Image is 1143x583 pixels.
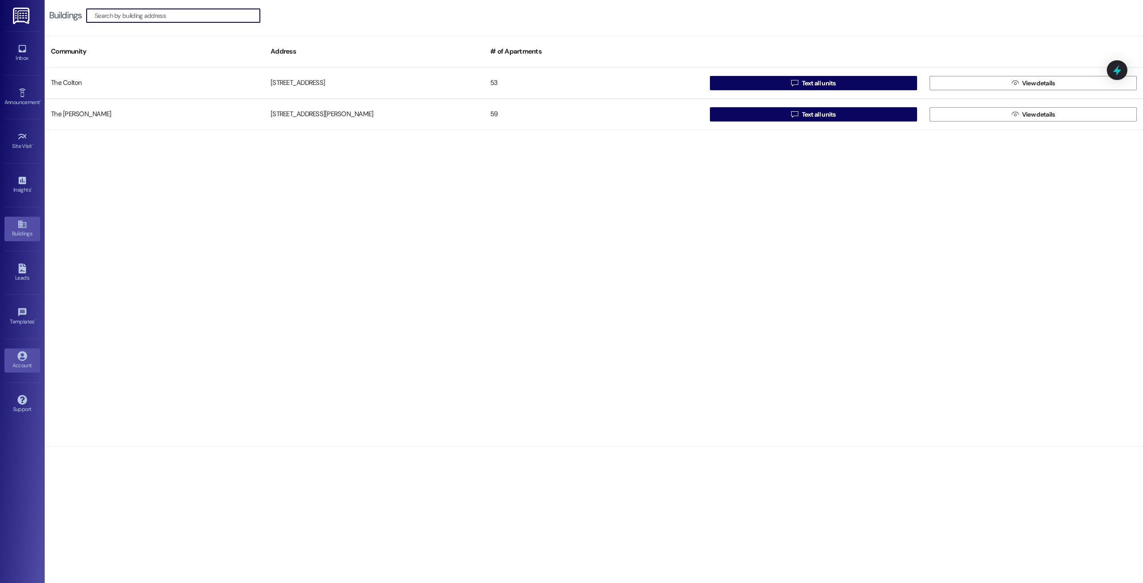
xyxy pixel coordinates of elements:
span: View details [1022,79,1055,88]
div: [STREET_ADDRESS][PERSON_NAME] [264,105,484,123]
button: View details [930,107,1137,122]
a: Buildings [4,217,40,241]
span: Text all units [802,110,836,119]
img: ResiDesk Logo [13,8,31,24]
a: Inbox [4,41,40,65]
a: Account [4,348,40,373]
span: • [34,317,36,323]
i:  [791,111,798,118]
div: # of Apartments [484,41,704,63]
input: Search by building address [95,9,260,22]
a: Support [4,392,40,416]
div: The Colton [45,74,264,92]
div: Buildings [49,11,82,20]
span: • [32,142,33,148]
button: Text all units [710,107,917,122]
a: Templates • [4,305,40,329]
i:  [791,80,798,87]
a: Leads [4,261,40,285]
span: • [40,98,41,104]
button: View details [930,76,1137,90]
span: Text all units [802,79,836,88]
i:  [1012,111,1018,118]
div: The [PERSON_NAME] [45,105,264,123]
div: Address [264,41,484,63]
div: 59 [484,105,704,123]
div: Community [45,41,264,63]
div: 53 [484,74,704,92]
i:  [1012,80,1018,87]
a: Site Visit • [4,129,40,153]
button: Text all units [710,76,917,90]
a: Insights • [4,173,40,197]
div: [STREET_ADDRESS] [264,74,484,92]
span: • [31,185,32,192]
span: View details [1022,110,1055,119]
